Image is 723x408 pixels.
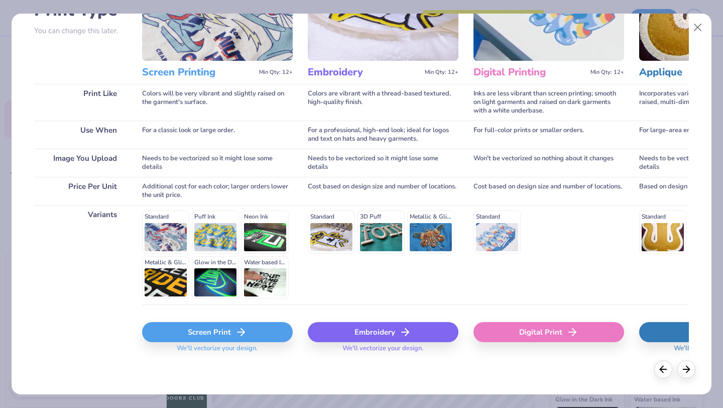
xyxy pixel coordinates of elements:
div: Print Like [34,84,127,121]
div: Digital Print [473,322,624,342]
h3: Digital Printing [473,66,586,79]
button: Close [688,18,707,37]
div: Image You Upload [34,149,127,177]
div: For a classic look or large order. [142,121,293,149]
div: Variants [34,205,127,304]
div: Won't be vectorized so nothing about it changes [473,149,624,177]
div: Colors are vibrant with a thread-based textured, high-quality finish. [308,84,458,121]
div: For a professional, high-end look; ideal for logos and text on hats and heavy garments. [308,121,458,149]
div: Use When [34,121,127,149]
h3: Screen Printing [142,66,255,79]
div: Needs to be vectorized so it might lose some details [308,149,458,177]
div: For full-color prints or smaller orders. [473,121,624,149]
div: Additional cost for each color; larger orders lower the unit price. [142,177,293,205]
span: Min Qty: 12+ [590,69,624,76]
div: Inks are less vibrant than screen printing; smooth on light garments and raised on dark garments ... [473,84,624,121]
span: Min Qty: 12+ [259,69,293,76]
span: We'll vectorize your design. [338,344,427,359]
div: Colors will be very vibrant and slightly raised on the garment's surface. [142,84,293,121]
h3: Embroidery [308,66,421,79]
span: We'll vectorize your design. [173,344,262,359]
span: Min Qty: 12+ [425,69,458,76]
div: Price Per Unit [34,177,127,205]
div: Cost based on design size and number of locations. [473,177,624,205]
div: Embroidery [308,322,458,342]
div: Needs to be vectorized so it might lose some details [142,149,293,177]
p: You can change this later. [34,27,127,35]
div: Screen Print [142,322,293,342]
div: Cost based on design size and number of locations. [308,177,458,205]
